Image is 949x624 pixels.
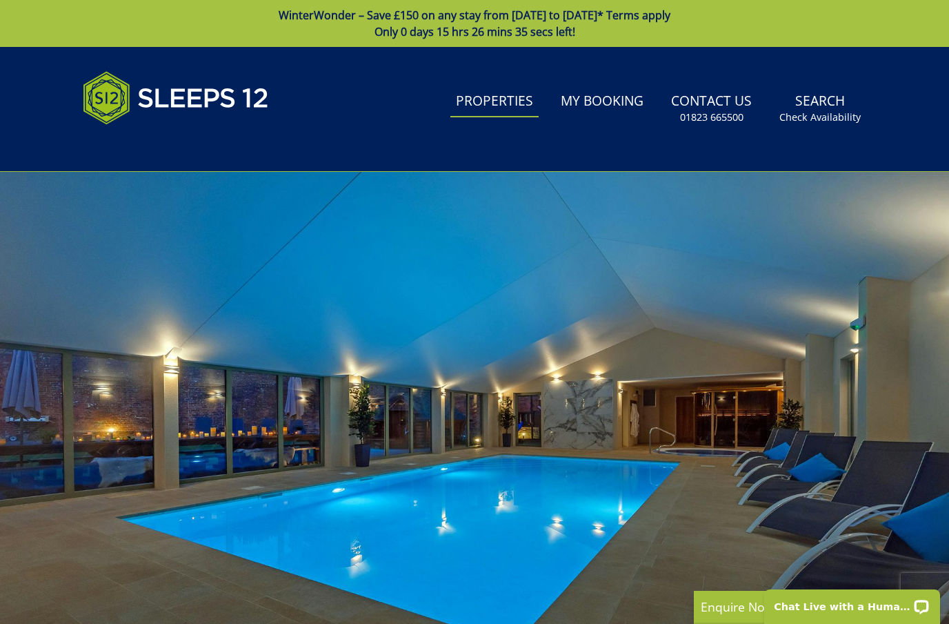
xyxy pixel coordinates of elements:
iframe: LiveChat chat widget [755,581,949,624]
small: 01823 665500 [680,110,743,124]
iframe: Customer reviews powered by Trustpilot [76,141,221,153]
a: My Booking [555,86,649,117]
span: Only 0 days 15 hrs 26 mins 35 secs left! [374,24,575,39]
a: Properties [450,86,539,117]
p: Enquire Now [701,598,908,616]
a: Contact Us01823 665500 [666,86,757,131]
a: SearchCheck Availability [774,86,866,131]
img: Sleeps 12 [83,64,269,133]
small: Check Availability [779,110,861,124]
